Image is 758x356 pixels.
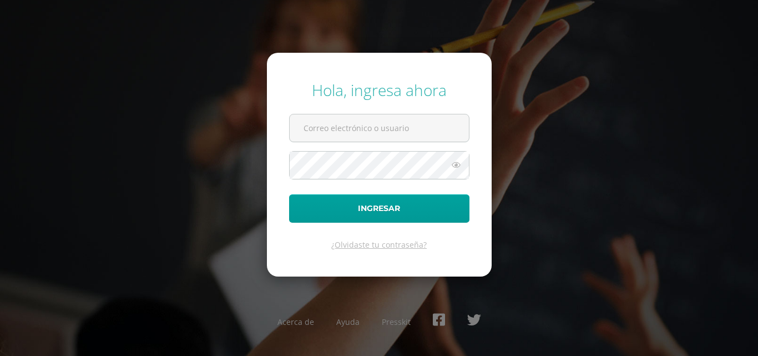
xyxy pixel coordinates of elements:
[289,79,469,101] div: Hola, ingresa ahora
[331,239,427,250] a: ¿Olvidaste tu contraseña?
[277,317,314,327] a: Acerca de
[336,317,360,327] a: Ayuda
[382,317,411,327] a: Presskit
[290,114,469,142] input: Correo electrónico o usuario
[289,194,469,223] button: Ingresar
